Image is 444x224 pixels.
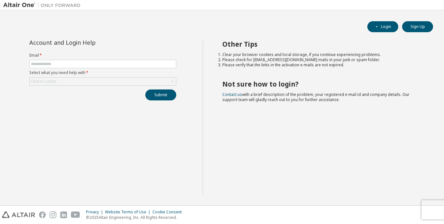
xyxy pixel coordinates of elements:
[402,21,433,32] button: Sign Up
[222,62,422,68] li: Please verify that the links in the activation e-mails are not expired.
[2,211,35,218] img: altair_logo.svg
[31,79,56,84] div: Click to select
[222,40,422,48] h2: Other Tips
[29,53,176,58] label: Email
[152,210,186,215] div: Cookie Consent
[105,210,152,215] div: Website Terms of Use
[71,211,80,218] img: youtube.svg
[222,92,410,102] span: with a brief description of the problem, your registered e-mail id and company details. Our suppo...
[29,70,176,75] label: Select what you need help with
[145,89,176,100] button: Submit
[86,215,186,220] p: © 2025 Altair Engineering, Inc. All Rights Reserved.
[222,92,242,97] a: Contact us
[50,211,56,218] img: instagram.svg
[29,40,147,45] div: Account and Login Help
[86,210,105,215] div: Privacy
[222,57,422,62] li: Please check for [EMAIL_ADDRESS][DOMAIN_NAME] mails in your junk or spam folder.
[367,21,398,32] button: Login
[39,211,46,218] img: facebook.svg
[60,211,67,218] img: linkedin.svg
[30,78,176,85] div: Click to select
[3,2,84,8] img: Altair One
[222,80,422,88] h2: Not sure how to login?
[222,52,422,57] li: Clear your browser cookies and local storage, if you continue experiencing problems.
